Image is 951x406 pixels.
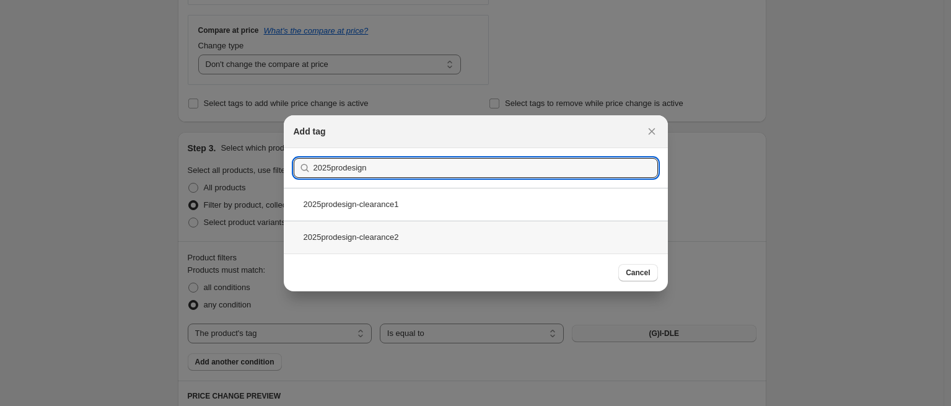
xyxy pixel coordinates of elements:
div: 2025prodesign-clearance1 [284,188,668,221]
div: 2025prodesign-clearance2 [284,221,668,254]
button: Cancel [618,264,657,281]
span: Cancel [626,268,650,278]
input: Search tags [313,158,658,178]
h2: Add tag [294,125,326,138]
button: Close [643,123,660,140]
